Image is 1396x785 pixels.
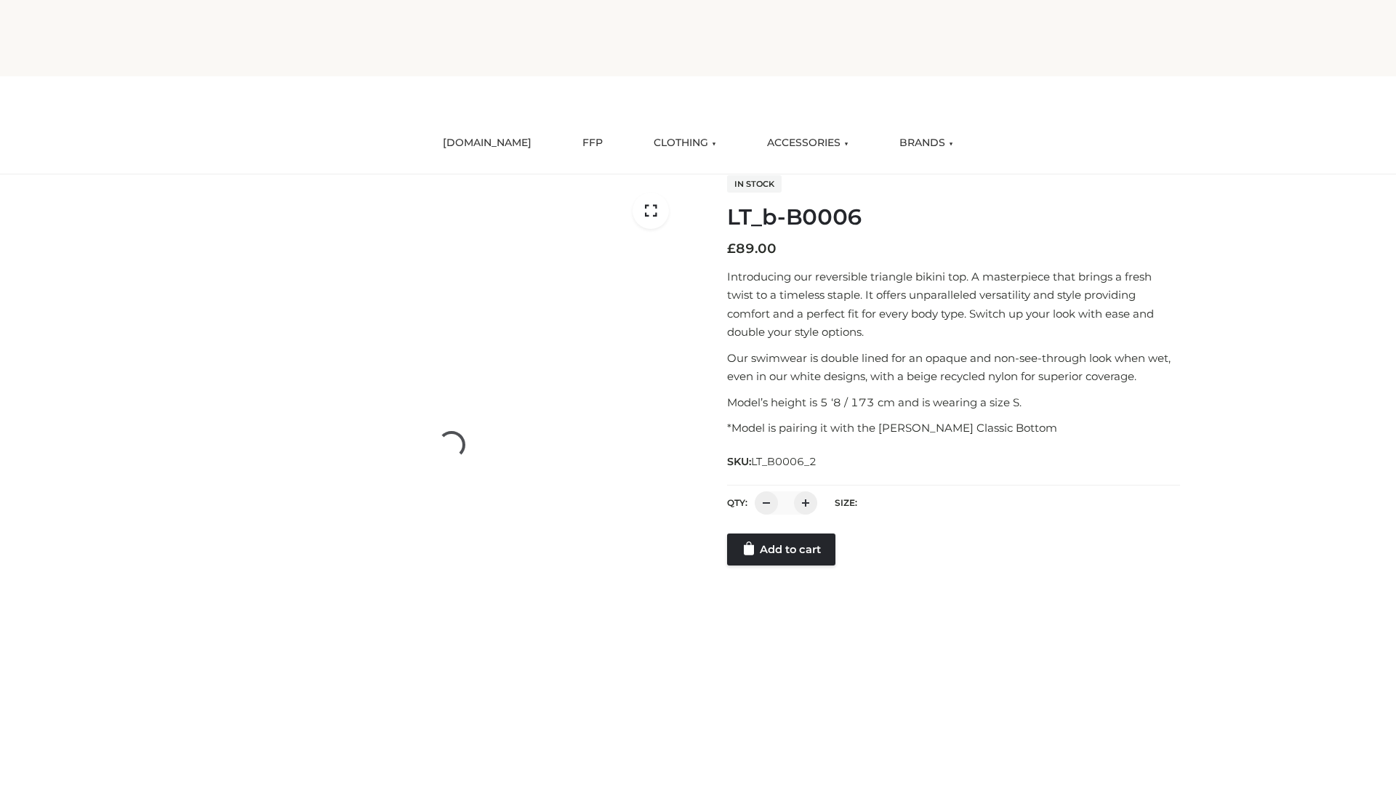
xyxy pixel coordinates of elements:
a: CLOTHING [643,127,727,159]
p: Our swimwear is double lined for an opaque and non-see-through look when wet, even in our white d... [727,349,1180,386]
p: *Model is pairing it with the [PERSON_NAME] Classic Bottom [727,419,1180,438]
bdi: 89.00 [727,241,777,257]
label: Size: [835,497,857,508]
span: £ [727,241,736,257]
a: [DOMAIN_NAME] [432,127,542,159]
p: Model’s height is 5 ‘8 / 173 cm and is wearing a size S. [727,393,1180,412]
h1: LT_b-B0006 [727,204,1180,230]
label: QTY: [727,497,747,508]
a: BRANDS [888,127,964,159]
a: Add to cart [727,534,835,565]
span: SKU: [727,453,818,470]
span: In stock [727,175,782,193]
span: LT_B0006_2 [751,455,817,468]
a: ACCESSORIES [756,127,859,159]
a: FFP [571,127,614,159]
p: Introducing our reversible triangle bikini top. A masterpiece that brings a fresh twist to a time... [727,267,1180,342]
